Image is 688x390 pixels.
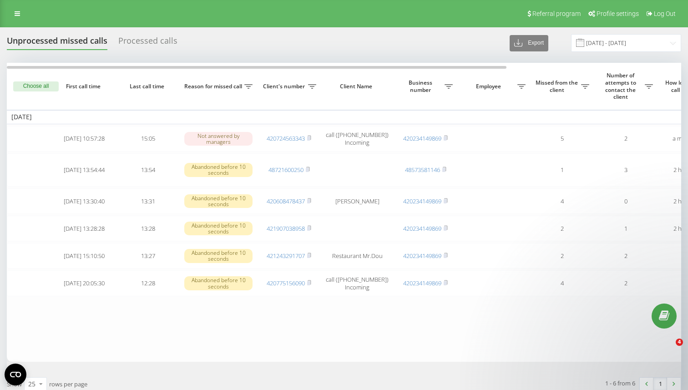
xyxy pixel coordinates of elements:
a: 420724563343 [267,134,305,142]
div: Unprocessed missed calls [7,36,107,50]
span: Log Out [654,10,676,17]
span: Last call time [123,83,172,90]
td: 13:31 [116,188,180,214]
span: Client's number [262,83,308,90]
td: 13:54 [116,153,180,187]
a: 420234149869 [403,252,441,260]
a: 420234149869 [403,134,441,142]
td: 13:27 [116,243,180,268]
td: [DATE] 15:10:50 [52,243,116,268]
span: Referral program [532,10,581,17]
div: Abandoned before 10 seconds [184,276,253,290]
a: 420234149869 [403,197,441,205]
span: Profile settings [597,10,639,17]
td: 13:28 [116,216,180,241]
a: 420608478437 [267,197,305,205]
td: 5 [530,126,594,152]
div: Abandoned before 10 seconds [184,163,253,177]
td: [DATE] 13:30:40 [52,188,116,214]
td: 2 [530,243,594,268]
td: 0 [594,188,658,214]
a: 421907038958 [267,224,305,233]
td: [PERSON_NAME] [321,188,394,214]
span: Business number [398,79,445,93]
td: 1 [594,216,658,241]
a: 421243291707 [267,252,305,260]
a: 420234149869 [403,224,441,233]
td: 2 [594,270,658,296]
span: Missed from the client [535,79,581,93]
a: 420234149869 [403,279,441,287]
button: Open CMP widget [5,364,26,385]
iframe: Intercom live chat [657,339,679,360]
td: 4 [530,188,594,214]
td: Restaurant Mr.Dou [321,243,394,268]
td: call ([PHONE_NUMBER]) Incoming [321,270,394,296]
td: 2 [594,126,658,152]
div: 1 - 6 from 6 [605,379,635,388]
td: [DATE] 10:57:28 [52,126,116,152]
div: Processed calls [118,36,177,50]
td: 15:05 [116,126,180,152]
td: call ([PHONE_NUMBER]) Incoming [321,126,394,152]
div: Abandoned before 10 seconds [184,222,253,235]
span: 4 [676,339,683,346]
div: Not answered by managers [184,132,253,146]
span: Show [7,380,22,388]
td: 2 [530,216,594,241]
a: 48573581146 [405,166,440,174]
span: Client Name [329,83,386,90]
td: 12:28 [116,270,180,296]
td: 2 [594,243,658,268]
button: Choose all [13,81,59,91]
span: rows per page [49,380,87,388]
td: 3 [594,153,658,187]
span: Reason for missed call [184,83,244,90]
td: 4 [530,270,594,296]
span: First call time [60,83,109,90]
span: Employee [462,83,517,90]
td: [DATE] 13:54:44 [52,153,116,187]
button: Export [510,35,548,51]
td: [DATE] 20:05:30 [52,270,116,296]
div: 25 [28,380,35,389]
span: Number of attempts to contact the client [598,72,645,100]
td: [DATE] 13:28:28 [52,216,116,241]
a: 420775156090 [267,279,305,287]
a: 48721600250 [268,166,304,174]
div: Abandoned before 10 seconds [184,249,253,263]
div: Abandoned before 10 seconds [184,194,253,208]
td: 1 [530,153,594,187]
